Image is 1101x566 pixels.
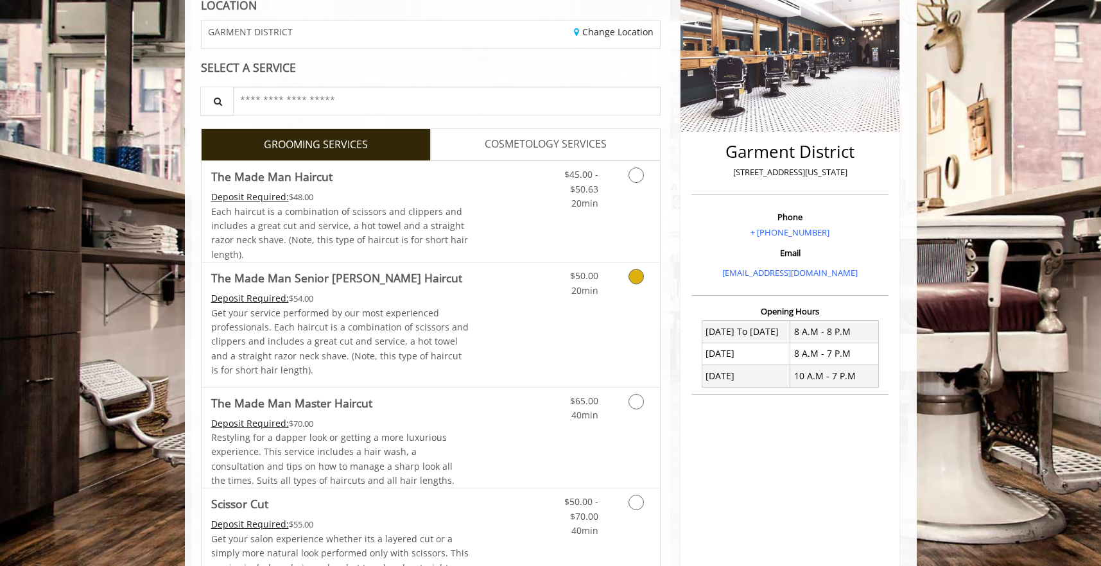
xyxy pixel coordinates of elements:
[574,26,654,38] a: Change Location
[790,365,879,387] td: 10 A.M - 7 P.M
[695,166,885,179] p: [STREET_ADDRESS][US_STATE]
[571,409,598,421] span: 40min
[211,291,469,305] div: $54.00
[695,248,885,257] h3: Email
[722,267,858,279] a: [EMAIL_ADDRESS][DOMAIN_NAME]
[571,524,598,536] span: 40min
[208,27,293,37] span: GARMENT DISTRICT
[211,431,455,486] span: Restyling for a dapper look or getting a more luxurious experience. This service includes a hair ...
[211,191,289,203] span: This service needs some Advance to be paid before we block your appointment
[702,321,790,343] td: [DATE] To [DATE]
[691,307,889,316] h3: Opening Hours
[211,190,469,204] div: $48.00
[750,227,829,238] a: + [PHONE_NUMBER]
[790,343,879,364] td: 8 A.M - 7 P.M
[211,205,468,261] span: Each haircut is a combination of scissors and clippers and includes a great cut and service, a ho...
[695,142,885,161] h2: Garment District
[570,395,598,407] span: $65.00
[211,517,469,531] div: $55.00
[211,416,469,431] div: $70.00
[211,167,333,185] b: The Made Man Haircut
[201,62,661,74] div: SELECT A SERVICE
[571,197,598,209] span: 20min
[702,343,790,364] td: [DATE]
[702,365,790,387] td: [DATE]
[564,495,598,522] span: $50.00 - $70.00
[211,417,289,429] span: This service needs some Advance to be paid before we block your appointment
[790,321,879,343] td: 8 A.M - 8 P.M
[211,394,372,412] b: The Made Man Master Haircut
[570,270,598,282] span: $50.00
[211,269,462,287] b: The Made Man Senior [PERSON_NAME] Haircut
[200,87,234,116] button: Service Search
[211,518,289,530] span: This service needs some Advance to be paid before we block your appointment
[695,212,885,221] h3: Phone
[211,495,268,513] b: Scissor Cut
[571,284,598,296] span: 20min
[211,292,289,304] span: This service needs some Advance to be paid before we block your appointment
[264,137,368,153] span: GROOMING SERVICES
[211,306,469,378] p: Get your service performed by our most experienced professionals. Each haircut is a combination o...
[485,136,607,153] span: COSMETOLOGY SERVICES
[564,168,598,194] span: $45.00 - $50.63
